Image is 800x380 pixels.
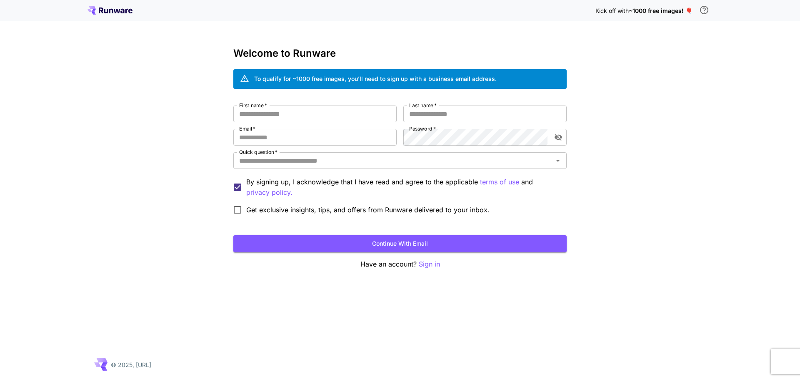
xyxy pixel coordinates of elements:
[239,102,267,109] label: First name
[233,259,567,269] p: Have an account?
[595,7,629,14] span: Kick off with
[111,360,151,369] p: © 2025, [URL]
[629,7,692,14] span: ~1000 free images! 🎈
[233,48,567,59] h3: Welcome to Runware
[551,130,566,145] button: toggle password visibility
[254,74,497,83] div: To qualify for ~1000 free images, you’ll need to sign up with a business email address.
[239,125,255,132] label: Email
[246,187,292,198] p: privacy policy.
[419,259,440,269] button: Sign in
[480,177,519,187] p: terms of use
[246,187,292,198] button: By signing up, I acknowledge that I have read and agree to the applicable terms of use and
[480,177,519,187] button: By signing up, I acknowledge that I have read and agree to the applicable and privacy policy.
[409,102,437,109] label: Last name
[239,148,277,156] label: Quick question
[246,177,560,198] p: By signing up, I acknowledge that I have read and agree to the applicable and
[409,125,436,132] label: Password
[696,2,712,18] button: In order to qualify for free credit, you need to sign up with a business email address and click ...
[552,155,564,166] button: Open
[246,205,490,215] span: Get exclusive insights, tips, and offers from Runware delivered to your inbox.
[233,235,567,252] button: Continue with email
